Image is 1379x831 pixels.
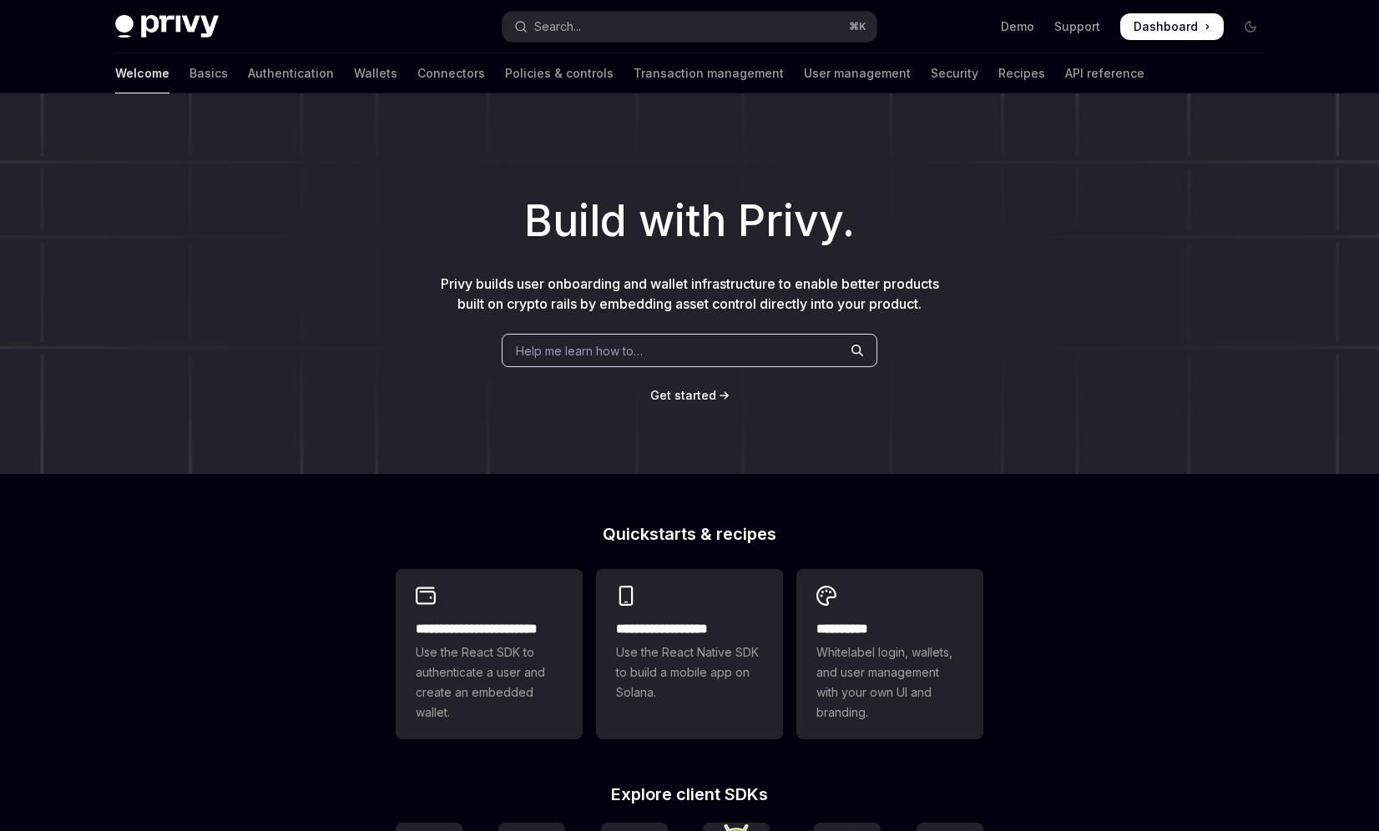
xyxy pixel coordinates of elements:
[534,17,581,37] div: Search...
[27,189,1352,254] h1: Build with Privy.
[596,569,783,739] a: **** **** **** ***Use the React Native SDK to build a mobile app on Solana.
[650,387,716,404] a: Get started
[416,642,563,723] span: Use the React SDK to authenticate a user and create an embedded wallet.
[1120,13,1224,40] a: Dashboard
[505,53,614,93] a: Policies & controls
[115,53,169,93] a: Welcome
[931,53,978,93] a: Security
[804,53,911,93] a: User management
[417,53,485,93] a: Connectors
[849,20,866,33] span: ⌘ K
[650,388,716,402] span: Get started
[634,53,784,93] a: Transaction management
[516,342,643,360] span: Help me learn how to…
[115,15,219,38] img: dark logo
[796,569,983,739] a: **** *****Whitelabel login, wallets, and user management with your own UI and branding.
[1001,18,1034,35] a: Demo
[396,786,983,803] h2: Explore client SDKs
[503,12,876,42] button: Open search
[616,642,763,703] span: Use the React Native SDK to build a mobile app on Solana.
[248,53,334,93] a: Authentication
[1065,53,1144,93] a: API reference
[396,526,983,542] h2: Quickstarts & recipes
[1134,18,1198,35] span: Dashboard
[1237,13,1264,40] button: Toggle dark mode
[354,53,397,93] a: Wallets
[816,642,963,723] span: Whitelabel login, wallets, and user management with your own UI and branding.
[998,53,1045,93] a: Recipes
[1054,18,1100,35] a: Support
[441,275,939,312] span: Privy builds user onboarding and wallet infrastructure to enable better products built on crypto ...
[189,53,228,93] a: Basics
